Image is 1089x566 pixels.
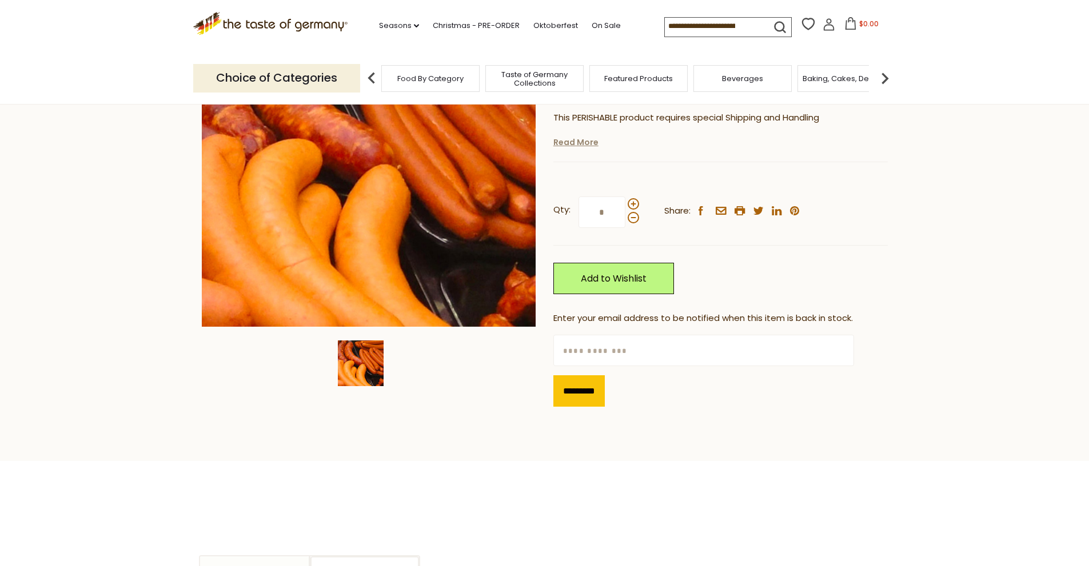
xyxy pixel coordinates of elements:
[553,111,888,125] p: This PERISHABLE product requires special Shipping and Handling
[397,74,464,83] a: Food By Category
[433,19,520,32] a: Christmas - PRE-ORDER
[553,203,571,217] strong: Qty:
[604,74,673,83] a: Featured Products
[338,340,384,386] img: The Taste of Germany Sausage Collection, 4 varieties, 4 lbs.
[837,17,886,34] button: $0.00
[803,74,891,83] a: Baking, Cakes, Desserts
[553,311,888,326] div: Enter your email address to be notified when this item is back in stock.
[564,134,888,148] li: We will ship this product in heat-protective packaging and ice.
[859,19,879,29] span: $0.00
[553,263,674,294] a: Add to Wishlist
[533,19,578,32] a: Oktoberfest
[553,137,599,148] a: Read More
[722,74,763,83] a: Beverages
[489,70,580,87] a: Taste of Germany Collections
[193,64,360,92] p: Choice of Categories
[592,19,621,32] a: On Sale
[379,19,419,32] a: Seasons
[360,67,383,90] img: previous arrow
[579,196,625,228] input: Qty:
[873,67,896,90] img: next arrow
[664,204,691,218] span: Share:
